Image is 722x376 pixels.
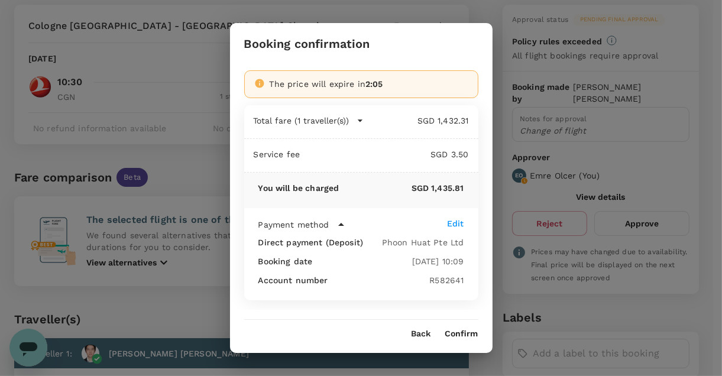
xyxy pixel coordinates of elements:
p: SGD 1,435.81 [339,182,464,194]
button: Total fare (1 traveller(s)) [254,115,364,127]
p: SGD 3.50 [300,148,468,160]
div: Direct payment (Deposit) [258,236,382,248]
p: Payment method [258,219,329,231]
div: Booking date [258,255,412,267]
button: Back [412,329,431,339]
p: SGD 1,432.31 [364,115,469,127]
div: [DATE] 10:09 [412,255,464,267]
div: Phoon Huat Pte Ltd [382,236,464,248]
button: Confirm [445,329,478,339]
div: The price will expire in [270,78,468,90]
div: Edit [447,218,464,229]
p: You will be charged [258,182,339,194]
p: Service fee [254,148,300,160]
div: Account number [258,274,430,286]
div: R582641 [429,274,464,286]
h3: Booking confirmation [244,37,370,51]
p: Total fare (1 traveller(s)) [254,115,349,127]
span: 2:05 [365,79,383,89]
